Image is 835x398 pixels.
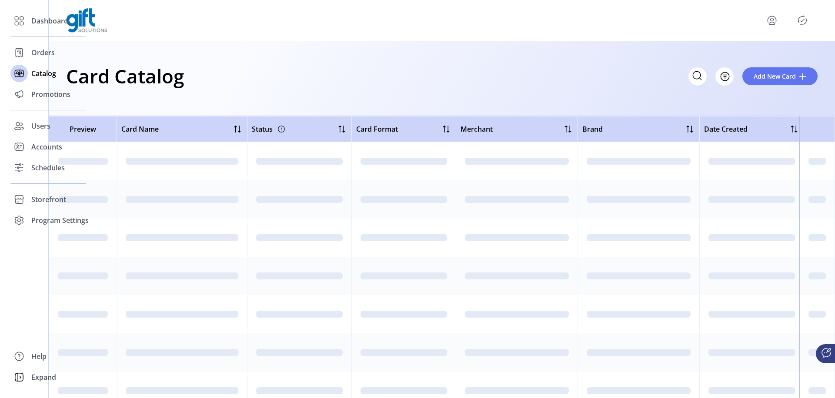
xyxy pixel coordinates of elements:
span: Promotions [31,89,70,99]
span: Users [31,121,50,131]
span: Program Settings [31,215,89,226]
span: Card Name [121,124,159,134]
span: Catalog [31,68,56,79]
span: Merchant [461,124,493,134]
button: Add New Card [742,67,818,85]
span: Help [31,351,47,362]
span: Add New Card [754,72,796,81]
span: Date Created [704,124,748,134]
span: Card Format [356,124,398,134]
span: Expand [31,372,56,382]
input: Search [688,67,707,86]
button: menu [765,13,779,27]
div: Status [252,122,287,136]
span: Dashboard [31,16,68,26]
span: Storefront [31,194,66,205]
button: Publisher Panel [795,13,809,27]
span: Schedules [31,163,65,173]
img: logo [66,8,107,33]
span: Brand [582,124,603,134]
span: Accounts [31,142,62,152]
span: Orders [31,47,55,58]
h1: Card Catalog [66,61,184,91]
button: Filter Button [715,67,734,86]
